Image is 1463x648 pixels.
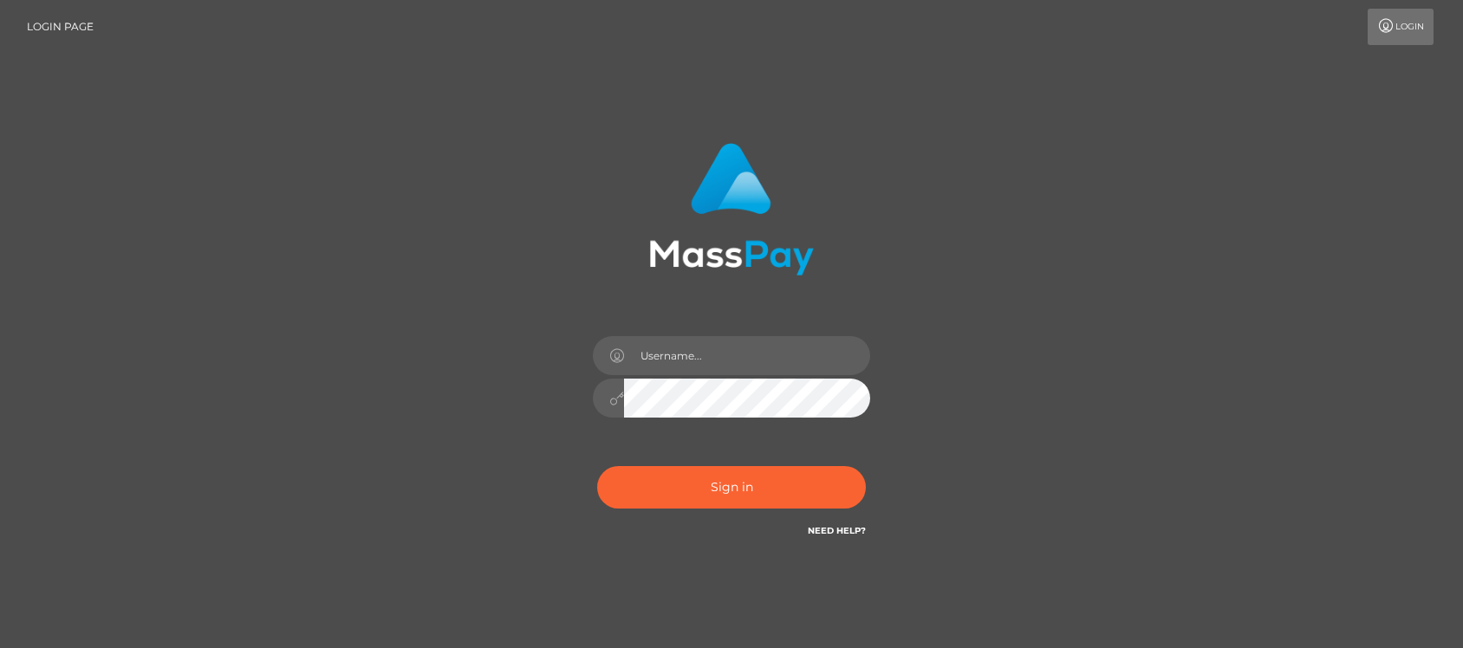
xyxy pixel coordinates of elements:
[597,466,866,509] button: Sign in
[1368,9,1434,45] a: Login
[649,143,814,275] img: MassPay Login
[624,336,870,375] input: Username...
[27,9,94,45] a: Login Page
[808,525,866,536] a: Need Help?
